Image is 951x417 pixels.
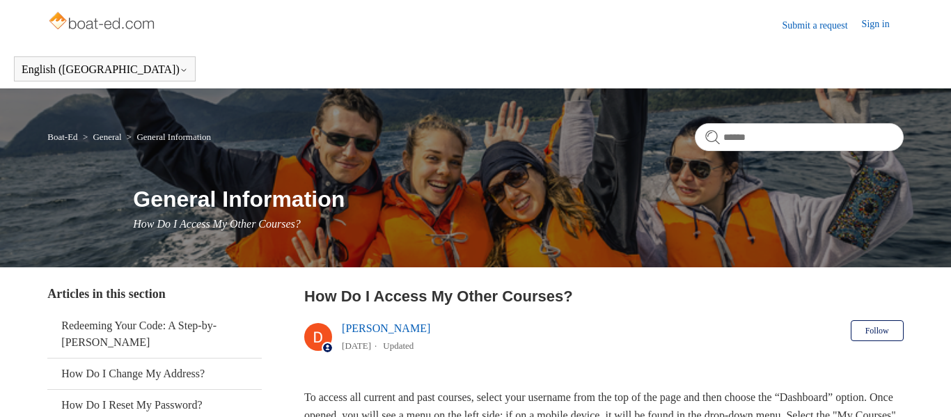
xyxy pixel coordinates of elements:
time: 03/01/2024, 14:24 [342,340,371,351]
a: How Do I Change My Address? [47,359,261,389]
a: General [93,132,121,142]
a: Boat-Ed [47,132,77,142]
h2: How Do I Access My Other Courses? [304,285,904,308]
li: General [80,132,124,142]
li: Boat-Ed [47,132,80,142]
a: General Information [136,132,210,142]
input: Search [695,123,904,151]
a: [PERSON_NAME] [342,322,430,334]
img: Boat-Ed Help Center home page [47,8,158,36]
button: English ([GEOGRAPHIC_DATA]) [22,63,188,76]
h1: General Information [133,182,903,216]
span: Articles in this section [47,287,165,301]
a: Sign in [862,17,904,33]
button: Follow Article [851,320,904,341]
li: General Information [124,132,211,142]
a: Submit a request [783,18,862,33]
span: How Do I Access My Other Courses? [133,218,301,230]
a: Redeeming Your Code: A Step-by-[PERSON_NAME] [47,310,261,358]
li: Updated [383,340,414,351]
